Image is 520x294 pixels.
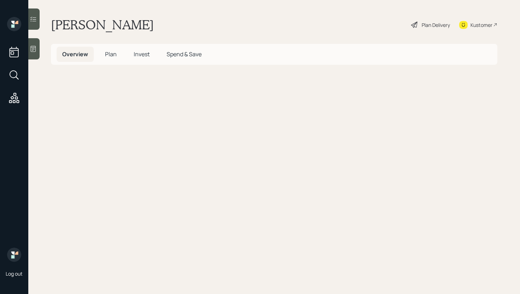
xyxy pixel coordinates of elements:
[62,50,88,58] span: Overview
[470,21,492,29] div: Kustomer
[105,50,117,58] span: Plan
[6,270,23,277] div: Log out
[7,248,21,262] img: retirable_logo.png
[422,21,450,29] div: Plan Delivery
[51,17,154,33] h1: [PERSON_NAME]
[134,50,150,58] span: Invest
[167,50,202,58] span: Spend & Save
